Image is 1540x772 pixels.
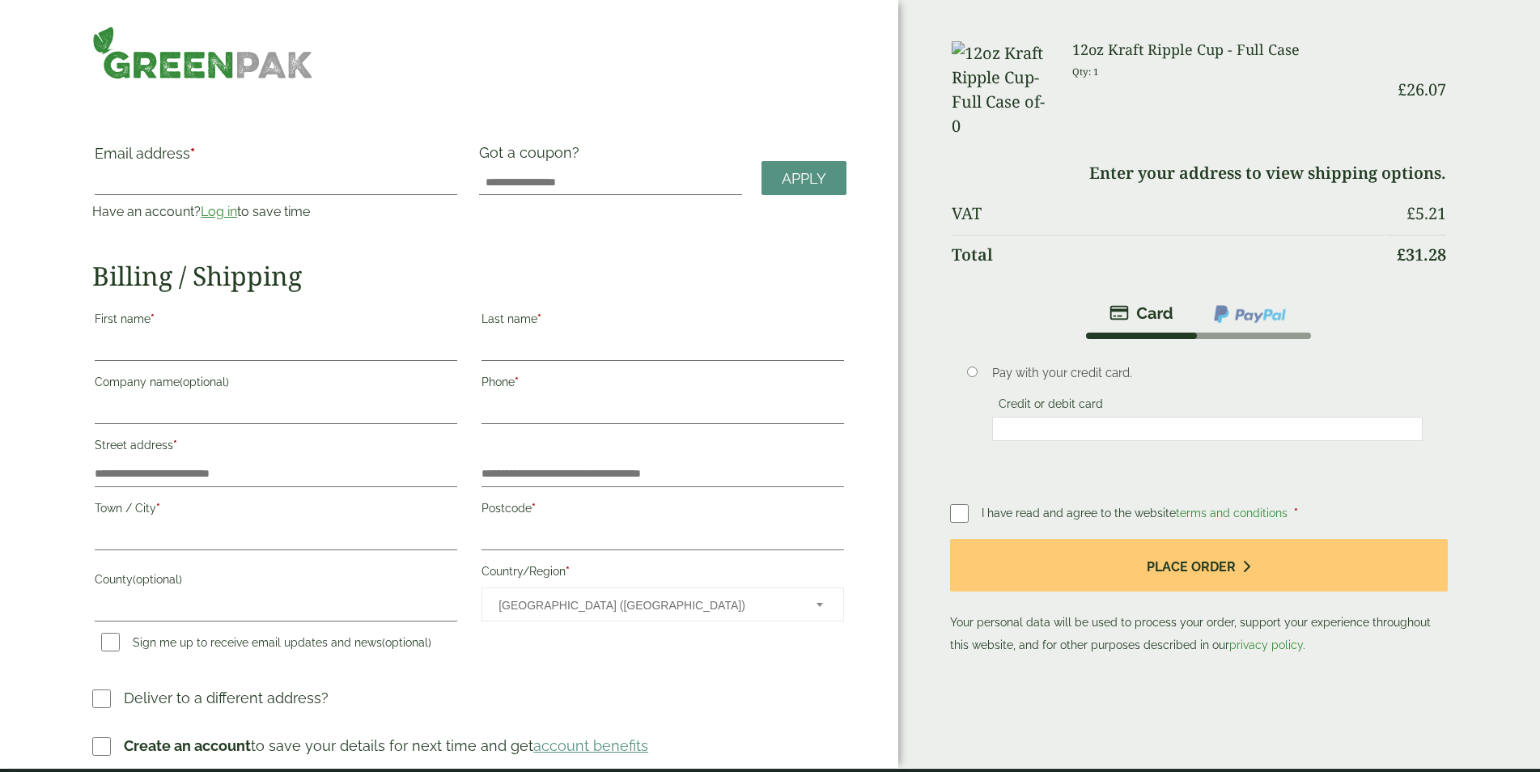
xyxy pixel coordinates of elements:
a: Log in [201,204,237,219]
th: VAT [952,194,1385,233]
abbr: required [156,502,160,515]
span: (optional) [133,573,182,586]
abbr: required [151,312,155,325]
h3: 12oz Kraft Ripple Cup - Full Case [1072,41,1385,59]
label: County [95,568,457,596]
abbr: required [515,375,519,388]
a: privacy policy [1229,638,1303,651]
p: Pay with your credit card. [992,364,1423,382]
label: Got a coupon? [479,144,586,169]
a: terms and conditions [1176,507,1288,520]
p: Deliver to a different address? [124,687,329,709]
label: Street address [95,434,457,461]
td: Enter your address to view shipping options. [952,154,1446,193]
button: Place order [950,539,1448,592]
abbr: required [1294,507,1298,520]
bdi: 5.21 [1406,202,1446,224]
span: £ [1406,202,1415,224]
abbr: required [173,439,177,452]
span: (optional) [382,636,431,649]
span: Apply [782,170,826,188]
p: Your personal data will be used to process your order, support your experience throughout this we... [950,539,1448,656]
abbr: required [190,145,195,162]
span: United Kingdom (UK) [498,588,795,622]
p: Have an account? to save time [92,202,460,222]
span: £ [1398,78,1406,100]
label: Email address [95,146,457,169]
label: Last name [482,308,844,335]
label: Company name [95,371,457,398]
span: £ [1397,244,1406,265]
img: ppcp-gateway.png [1212,303,1288,324]
h2: Billing / Shipping [92,261,846,291]
span: I have read and agree to the website [982,507,1291,520]
a: account benefits [533,737,648,754]
abbr: required [532,502,536,515]
label: Postcode [482,497,844,524]
label: Phone [482,371,844,398]
label: First name [95,308,457,335]
label: Sign me up to receive email updates and news [95,636,438,654]
bdi: 26.07 [1398,78,1446,100]
input: Sign me up to receive email updates and news(optional) [101,633,120,651]
label: Town / City [95,497,457,524]
abbr: required [537,312,541,325]
bdi: 31.28 [1397,244,1446,265]
label: Credit or debit card [992,397,1109,415]
span: Country/Region [482,587,844,621]
img: GreenPak Supplies [92,26,312,79]
p: to save your details for next time and get [124,735,648,757]
th: Total [952,235,1385,274]
img: 12oz Kraft Ripple Cup-Full Case of-0 [952,41,1053,138]
small: Qty: 1 [1072,66,1099,78]
strong: Create an account [124,737,251,754]
abbr: required [566,565,570,578]
a: Apply [762,161,846,196]
img: stripe.png [1109,303,1173,323]
label: Country/Region [482,560,844,587]
iframe: Secure card payment input frame [997,422,1418,436]
span: (optional) [180,375,229,388]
